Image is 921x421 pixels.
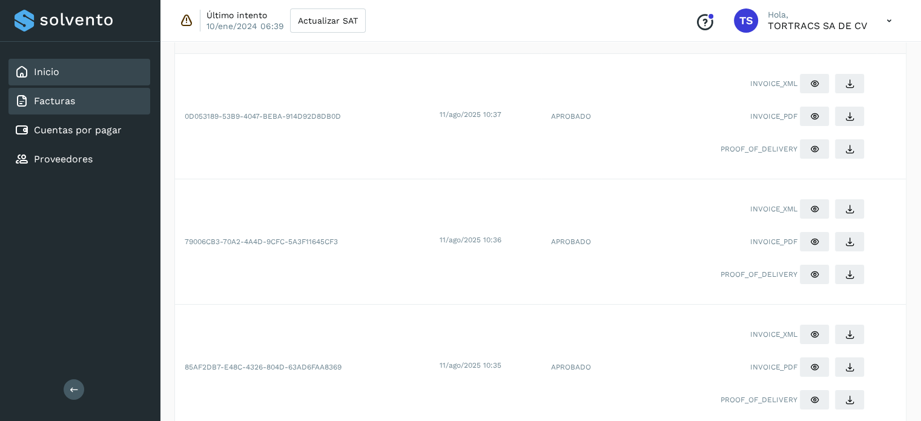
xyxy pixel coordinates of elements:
[720,269,797,280] span: PROOF_OF_DELIVERY
[34,95,75,107] a: Facturas
[768,20,867,31] p: TORTRACS SA DE CV
[34,66,59,78] a: Inicio
[750,362,797,373] span: INVOICE_PDF
[34,153,93,165] a: Proveedores
[8,117,150,144] div: Cuentas por pagar
[8,59,150,85] div: Inicio
[541,54,630,179] td: APROBADO
[298,16,358,25] span: Actualizar SAT
[750,329,797,340] span: INVOICE_XML
[290,8,366,33] button: Actualizar SAT
[175,54,437,179] td: 0D053189-53B9-4047-BEBA-914D92D8DB0D
[175,179,437,305] td: 79006CB3-70A2-4A4D-9CFC-5A3F11645CF3
[8,146,150,173] div: Proveedores
[206,10,267,21] p: Último intento
[750,236,797,247] span: INVOICE_PDF
[440,360,539,371] div: 11/ago/2025 10:35
[206,21,284,31] p: 10/ene/2024 06:39
[720,394,797,405] span: PROOF_OF_DELIVERY
[750,111,797,122] span: INVOICE_PDF
[750,78,797,89] span: INVOICE_XML
[440,109,539,120] div: 11/ago/2025 10:37
[440,234,539,245] div: 11/ago/2025 10:36
[768,10,867,20] p: Hola,
[720,144,797,154] span: PROOF_OF_DELIVERY
[541,179,630,305] td: APROBADO
[8,88,150,114] div: Facturas
[34,124,122,136] a: Cuentas por pagar
[750,204,797,214] span: INVOICE_XML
